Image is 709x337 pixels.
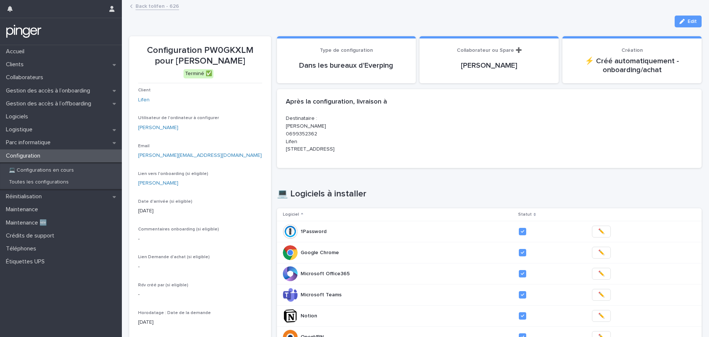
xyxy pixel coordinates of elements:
[3,139,56,146] p: Parc informatique
[138,319,262,326] p: [DATE]
[598,270,604,277] span: ✏️
[598,228,604,235] span: ✏️
[301,269,351,277] p: Microsoft Office365
[571,57,693,74] p: ⚡ Créé automatiquement - onboarding/achat
[277,242,702,263] tr: Google ChromeGoogle Chrome ✏️
[3,87,96,94] p: Gestion des accès à l’onboarding
[301,227,328,235] p: 1Password
[301,290,343,298] p: Microsoft Teams
[138,235,262,243] p: -
[138,179,178,187] a: [PERSON_NAME]
[598,249,604,256] span: ✏️
[3,232,60,239] p: Crédits de support
[592,289,611,301] button: ✏️
[184,69,213,78] div: Terminé ✅
[138,116,219,120] span: Utilisateur de l'ordinateur à configurer
[138,283,188,287] span: Rdv créé par (si eligible)
[3,74,49,81] p: Collaborateurs
[286,115,415,153] p: Destinataire : [PERSON_NAME] 0699352362 Lifen [STREET_ADDRESS]
[3,100,97,107] p: Gestion des accès à l’offboarding
[301,311,319,319] p: Notion
[3,245,42,252] p: Téléphones
[138,291,262,299] p: -
[457,48,522,53] span: Collaborateur ou Spare ➕
[286,98,387,106] h2: Après la configuration, livraison à
[3,167,80,173] p: 💻 Configurations en cours
[3,48,30,55] p: Accueil
[138,227,219,232] span: Commentaires onboarding (si eligible)
[3,113,34,120] p: Logiciels
[138,207,262,215] p: [DATE]
[3,152,46,159] p: Configuration
[592,247,611,259] button: ✏️
[138,172,208,176] span: Lien vers l'onboarding (si eligible)
[301,248,340,256] p: Google Chrome
[675,16,702,27] button: Edit
[138,124,178,132] a: [PERSON_NAME]
[621,48,643,53] span: Création
[3,258,51,265] p: Étiquettes UPS
[138,153,262,158] a: [PERSON_NAME][EMAIL_ADDRESS][DOMAIN_NAME]
[3,179,75,185] p: Toutes les configurations
[138,199,192,204] span: Date d'arrivée (si eligible)
[138,311,211,315] span: Horodatage : Date de la demande
[592,268,611,280] button: ✏️
[138,45,262,67] p: Configuration PW0GKXLM pour [PERSON_NAME]
[598,291,604,299] span: ✏️
[6,24,42,39] img: mTgBEunGTSyRkCgitkcU
[688,19,697,24] span: Edit
[138,263,262,271] p: -
[277,221,702,242] tr: 1Password1Password ✏️
[138,96,150,104] a: Lifen
[138,88,151,92] span: Client
[592,226,611,237] button: ✏️
[3,126,38,133] p: Logistique
[277,263,702,284] tr: Microsoft Office365Microsoft Office365 ✏️
[283,210,299,219] p: Logiciel
[3,206,44,213] p: Maintenance
[136,1,179,10] a: Back tolifen - 626
[277,284,702,306] tr: Microsoft TeamsMicrosoft Teams ✏️
[138,144,150,148] span: Email
[277,306,702,327] tr: NotionNotion ✏️
[286,61,407,70] p: Dans les bureaux d'Everping
[428,61,550,70] p: [PERSON_NAME]
[518,210,532,219] p: Statut
[320,48,373,53] span: Type de configuration
[138,255,210,259] span: Lien Demande d'achat (si eligible)
[3,193,48,200] p: Réinitialisation
[598,312,604,320] span: ✏️
[3,219,53,226] p: Maintenance 🆕
[277,189,702,199] h1: 💻 Logiciels à installer
[3,61,30,68] p: Clients
[592,310,611,322] button: ✏️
